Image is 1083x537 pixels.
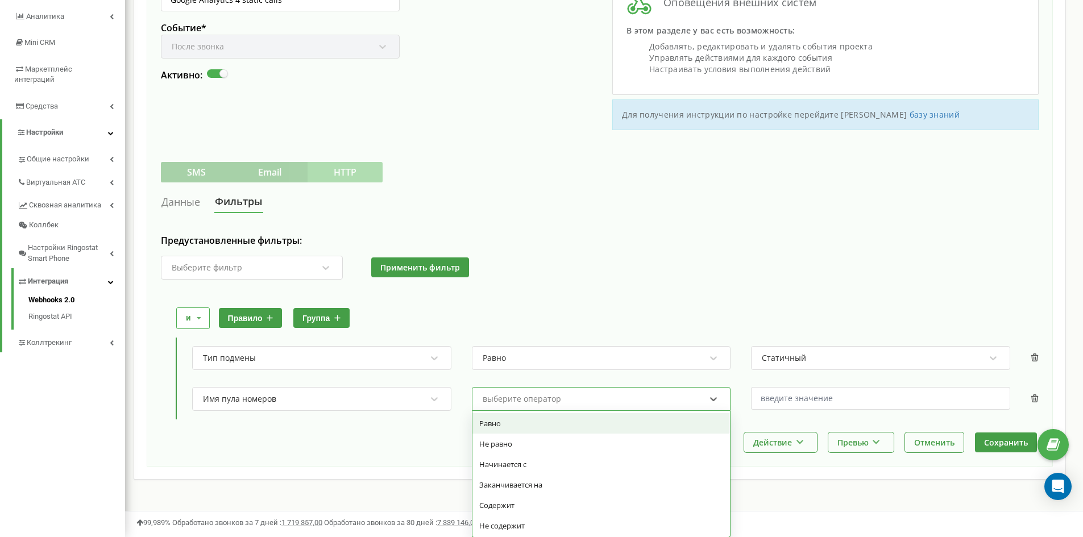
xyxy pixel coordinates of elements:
a: Фильтры [214,192,263,213]
span: Обработано звонков за 7 дней : [172,518,322,527]
div: Содержит [472,495,731,515]
span: Настройки [26,128,63,136]
span: 99,989% [136,518,171,527]
span: Коллбек [29,220,59,231]
label: Событие * [161,22,400,35]
p: Для получения инструкции по настройке перейдите [PERSON_NAME] [622,109,1029,120]
div: Равно [472,413,731,434]
span: Средства [26,102,58,110]
span: Настройки Ringostat Smart Phone [28,243,110,264]
a: Коллбек [17,215,125,235]
button: Отменить [905,432,964,452]
button: Сохранить [975,432,1037,452]
a: Настройки Ringostat Smart Phone [17,235,125,268]
button: Применить фильтр [371,257,469,277]
button: правило [219,308,283,328]
li: Добавлять, редактировать и удалять события проекта [649,41,1024,52]
div: Имя пула номеров [203,394,276,404]
label: Активно: [161,69,202,82]
li: Настраивать условия выполнения действий [649,64,1024,75]
div: Заканчивается на [472,474,731,495]
a: Данные [161,192,201,213]
u: 1 719 357,00 [281,518,322,527]
input: введите значение [751,387,1010,410]
span: Сквозная аналитика [29,200,101,211]
button: Превью [828,432,894,452]
span: Виртуальная АТС [26,177,85,188]
div: Выберите фильтр [172,264,242,272]
span: Маркетплейс интеграций [14,65,72,84]
a: Интеграция [17,268,125,292]
div: Не равно [472,434,731,454]
div: Начинается с [472,454,731,474]
a: Webhooks 2.0 [28,295,125,309]
button: Действие [744,432,817,452]
a: Ringostat API [28,309,125,322]
a: Настройки [2,119,125,146]
li: Управлять действиями для каждого события [649,52,1024,64]
div: Равно [483,353,506,363]
a: базу знаний [910,109,960,120]
a: Сквозная аналитика [17,192,125,215]
div: Не содержит [472,515,731,536]
span: Аналитика [26,12,64,20]
button: группа [293,308,350,328]
p: В этом разделе у вас есть возможность: [626,25,1024,36]
div: и [186,313,191,323]
a: Общие настройки [17,146,125,169]
div: Тип подмены [203,353,256,363]
div: выберите оператор [483,395,561,403]
span: Общие настройки [27,154,89,165]
div: Open Intercom Messenger [1044,473,1072,500]
span: Обработано звонков за 30 дней : [324,518,478,527]
a: Виртуальная АТС [17,169,125,193]
span: Коллтрекинг [27,338,72,348]
span: Mini CRM [24,38,55,47]
label: Предустановленные фильтры: [161,235,1039,247]
div: Статичный [762,353,806,363]
span: Интеграция [28,276,68,287]
u: 7 339 146,00 [437,518,478,527]
a: Коллтрекинг [17,330,125,353]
